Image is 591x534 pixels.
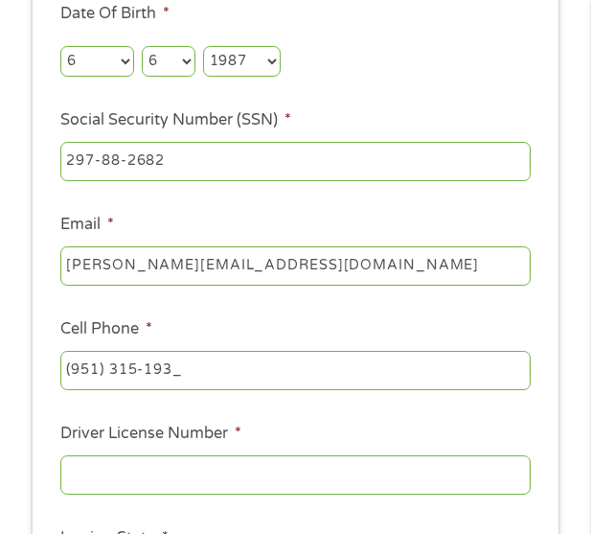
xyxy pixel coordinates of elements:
[60,215,114,235] label: Email
[60,4,170,24] label: Date Of Birth
[60,110,291,130] label: Social Security Number (SSN)
[60,351,531,391] input: (541) 754-3010
[60,319,152,339] label: Cell Phone
[60,142,531,182] input: 078-05-1120
[60,424,241,444] label: Driver License Number
[60,246,531,287] input: john@gmail.com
